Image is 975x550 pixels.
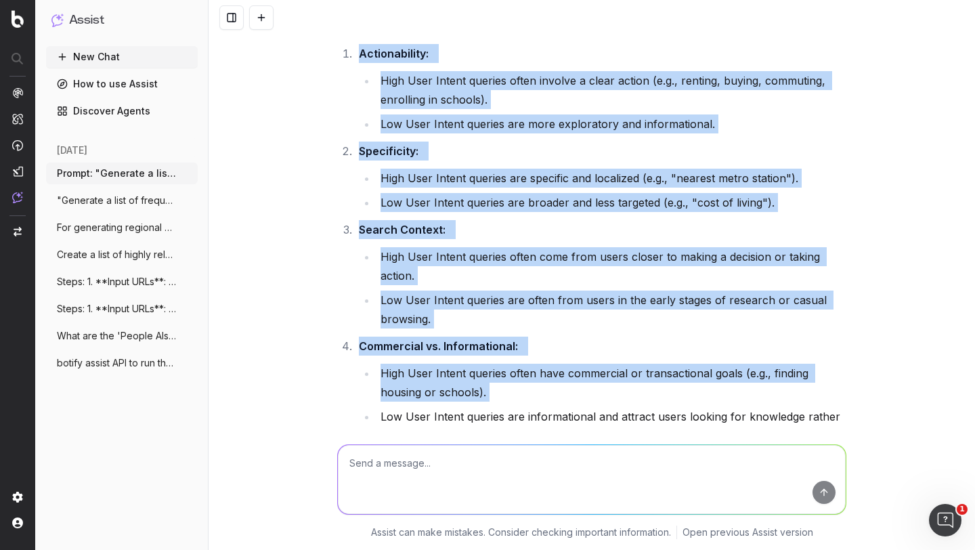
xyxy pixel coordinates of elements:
img: Assist [51,14,64,26]
span: 1 [957,504,968,515]
span: Steps: 1. **Input URLs**: - Accept a [57,275,176,289]
p: Assist can make mistakes. Consider checking important information. [371,526,671,539]
strong: Search Context: [359,223,446,236]
img: My account [12,517,23,528]
a: Discover Agents [46,100,198,122]
a: Open previous Assist version [682,526,813,539]
li: Low User Intent queries are more exploratory and informational. [376,114,846,133]
button: Steps: 1. **Input URLs**: - Accept a [46,298,198,320]
button: Prompt: "Generate a list of frequently [46,163,198,184]
button: Create a list of highly relevant FAQs fo [46,244,198,266]
img: Activation [12,140,23,151]
button: "Generate a list of frequently asked que [46,190,198,211]
li: High User Intent queries often involve a clear action (e.g., renting, buying, commuting, enrollin... [376,71,846,109]
button: Steps: 1. **Input URLs**: - Accept a [46,271,198,293]
span: "Generate a list of frequently asked que [57,194,176,207]
img: Switch project [14,227,22,236]
button: botify assist API to run throught n8n wo [46,352,198,374]
span: Create a list of highly relevant FAQs fo [57,248,176,261]
button: Assist [51,11,192,30]
span: Prompt: "Generate a list of frequently [57,167,176,180]
li: High User Intent queries often come from users closer to making a decision or taking action. [376,247,846,285]
strong: Actionability: [359,47,429,60]
strong: Specificity: [359,144,418,158]
img: Analytics [12,87,23,98]
button: New Chat [46,46,198,68]
li: High User Intent queries often have commercial or transactional goals (e.g., finding housing or s... [376,364,846,402]
li: High User Intent queries are specific and localized (e.g., "nearest metro station"). [376,169,846,188]
strong: Commercial vs. Informational: [359,339,518,353]
li: Low User Intent queries are broader and less targeted (e.g., "cost of living"). [376,193,846,212]
img: Botify logo [12,10,24,28]
button: What are the 'People Also Ask' questions [46,325,198,347]
span: Steps: 1. **Input URLs**: - Accept a [57,302,176,316]
span: [DATE] [57,144,87,157]
span: botify assist API to run throught n8n wo [57,356,176,370]
button: For generating regional based FAQs for l [46,217,198,238]
img: Assist [12,192,23,203]
img: Intelligence [12,113,23,125]
img: Studio [12,166,23,177]
h1: Assist [69,11,104,30]
iframe: Intercom live chat [929,504,961,536]
span: What are the 'People Also Ask' questions [57,329,176,343]
span: For generating regional based FAQs for l [57,221,176,234]
img: Setting [12,492,23,503]
li: Low User Intent queries are informational and attract users looking for knowledge rather than act... [376,407,846,445]
a: How to use Assist [46,73,198,95]
li: Low User Intent queries are often from users in the early stages of research or casual browsing. [376,291,846,329]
